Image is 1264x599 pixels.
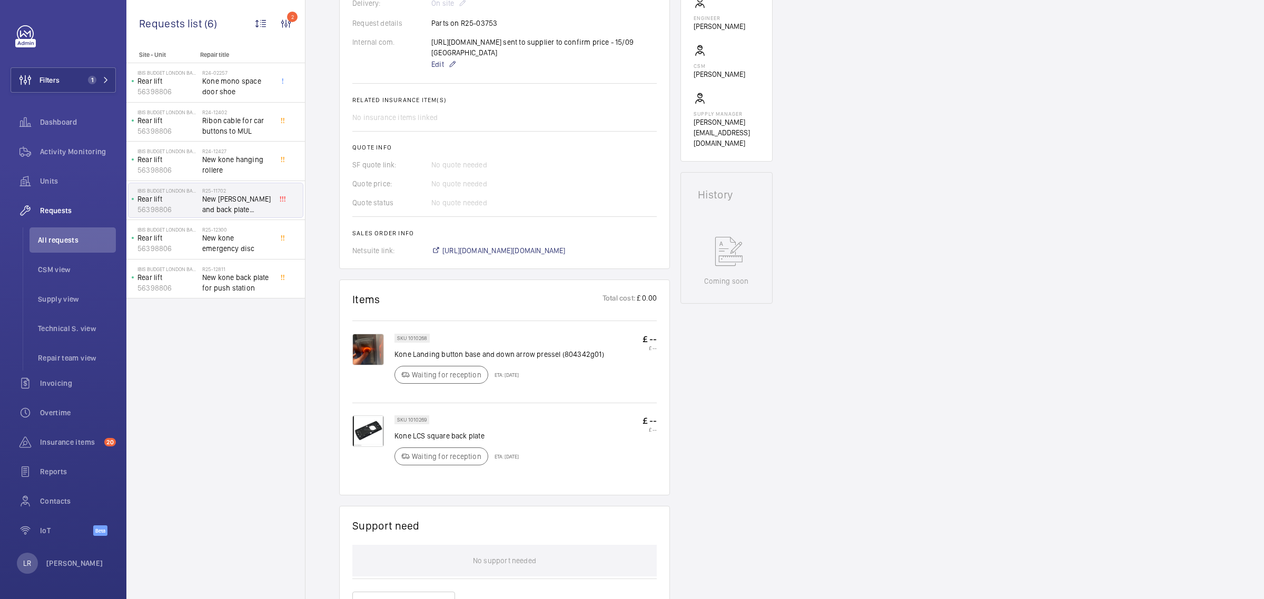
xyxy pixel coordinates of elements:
span: IoT [40,525,93,536]
span: Repair team view [38,353,116,363]
p: ETA: [DATE] [488,453,519,460]
h1: Items [352,293,380,306]
span: Units [40,176,116,186]
span: All requests [38,235,116,245]
p: ETA: [DATE] [488,372,519,378]
p: Total cost: [603,293,636,306]
span: Kone mono space door shoe [202,76,272,97]
p: Supply manager [694,111,759,117]
span: Ribon cable for car buttons to MUL [202,115,272,136]
h2: R25-12300 [202,226,272,233]
p: Rear lift [137,272,198,283]
span: Overtime [40,407,116,418]
span: Edit [431,59,444,69]
span: Dashboard [40,117,116,127]
p: [PERSON_NAME] [46,558,103,568]
h2: R25-12811 [202,266,272,272]
p: £ -- [643,426,657,433]
h2: Related insurance item(s) [352,96,657,104]
p: IBIS BUDGET LONDON BARKING [137,226,198,233]
img: aR22toRr5TOM7LOs2kMlbD-2FT3dPoiOwqJ4KPBAGbt1PyG-.png [352,415,384,447]
p: 56398806 [137,165,198,175]
p: £ 0.00 [636,293,657,306]
p: Coming soon [704,276,748,286]
p: 56398806 [137,243,198,254]
span: New kone hanging rollere [202,154,272,175]
p: CSM [694,63,745,69]
h1: Support need [352,519,420,532]
p: Kone LCS square back plate [394,431,519,441]
button: Filters1 [11,67,116,93]
p: £ -- [643,345,657,351]
p: Rear lift [137,154,198,165]
span: [URL][DOMAIN_NAME][DOMAIN_NAME] [442,245,566,256]
h2: R25-11702 [202,187,272,194]
p: Waiting for reception [412,370,481,380]
a: [URL][DOMAIN_NAME][DOMAIN_NAME] [431,245,566,256]
span: New kone back plate for push station [202,272,272,293]
p: IBIS BUDGET LONDON BARKING [137,69,198,76]
p: IBIS BUDGET LONDON BARKING [137,187,198,194]
span: Invoicing [40,378,116,388]
p: £ -- [643,415,657,426]
h2: Quote info [352,144,657,151]
p: Rear lift [137,115,198,126]
p: SKU 1010268 [397,336,427,340]
p: Rear lift [137,194,198,204]
span: Filters [39,75,60,85]
span: Requests list [139,17,204,30]
p: 56398806 [137,283,198,293]
p: [PERSON_NAME][EMAIL_ADDRESS][DOMAIN_NAME] [694,117,759,148]
span: Beta [93,525,107,536]
p: IBIS BUDGET LONDON BARKING [137,266,198,272]
h2: Sales order info [352,229,657,237]
p: Rear lift [137,76,198,86]
p: Site - Unit [126,51,196,58]
p: £ -- [643,334,657,345]
p: IBIS BUDGET LONDON BARKING [137,148,198,154]
p: 56398806 [137,204,198,215]
h2: R24-12402 [202,109,272,115]
span: Reports [40,466,116,477]
span: 1 [88,76,96,84]
span: Supply view [38,294,116,304]
span: CSM view [38,264,116,275]
p: SKU 1010269 [397,418,427,422]
span: Activity Monitoring [40,146,116,157]
span: Technical S. view [38,323,116,334]
h2: R24-12427 [202,148,272,154]
p: 56398806 [137,126,198,136]
span: New [PERSON_NAME] and back plate required [202,194,272,215]
p: Kone Landing button base and down arrow pressel (804342g01) [394,349,604,360]
span: 20 [104,438,116,446]
h2: R24-02257 [202,69,272,76]
p: No support needed [473,545,536,576]
p: [PERSON_NAME] [694,21,745,32]
img: khggNOMu2WIrKcE4laFlNoamW93QUG_Z9WRTJ5l50a5WSXnp.png [352,334,384,365]
p: Waiting for reception [412,451,481,462]
p: 56398806 [137,86,198,97]
span: Contacts [40,496,116,506]
span: Requests [40,205,116,216]
p: [PERSON_NAME] [694,69,745,79]
p: Repair title [200,51,270,58]
h1: History [698,189,755,200]
p: Rear lift [137,233,198,243]
p: Engineer [694,15,745,21]
p: IBIS BUDGET LONDON BARKING [137,109,198,115]
span: Insurance items [40,437,100,447]
span: New kone emergency disc [202,233,272,254]
p: LR [23,558,31,568]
